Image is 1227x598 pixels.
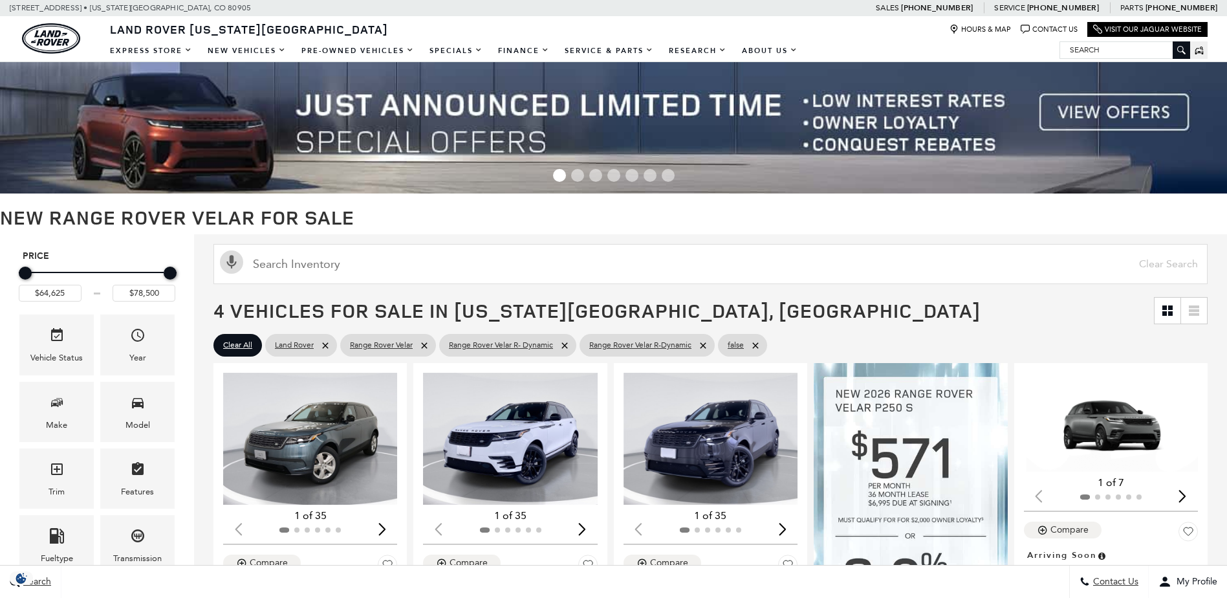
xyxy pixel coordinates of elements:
span: Go to slide 1 [553,169,566,182]
input: Minimum [19,285,81,302]
div: 1 of 35 [624,509,798,523]
img: 2025 Land Rover Range Rover Velar Dynamic SE 1 [624,373,799,505]
div: MakeMake [19,382,94,442]
span: Sales [876,3,899,12]
span: Go to slide 7 [662,169,675,182]
span: Range Rover Velar R-Dynamic [589,337,691,353]
img: 2026 LAND ROVER Range Rover Velar Dynamic SE 400PS 1 [1024,373,1200,472]
div: VehicleVehicle Status [19,315,94,375]
div: Price [19,262,175,302]
div: 1 / 2 [1024,373,1200,472]
div: 1 / 2 [624,373,799,505]
div: Model [125,418,150,432]
span: Land Rover [US_STATE][GEOGRAPHIC_DATA] [110,21,388,37]
span: 4 Vehicles for Sale in [US_STATE][GEOGRAPHIC_DATA], [GEOGRAPHIC_DATA] [213,297,981,324]
div: Year [129,351,146,365]
div: 1 of 35 [223,509,397,523]
span: Year [130,324,146,351]
div: Maximum Price [164,267,177,280]
img: Opt-Out Icon [6,571,36,585]
div: Next slide [574,515,591,543]
span: Range Rover Velar R- Dynamic [449,337,553,353]
span: false [728,337,744,353]
img: Land Rover [22,23,80,54]
span: Fueltype [49,525,65,551]
div: 1 of 35 [423,509,597,523]
span: Make [49,392,65,418]
div: TransmissionTransmission [100,515,175,575]
button: Save Vehicle [1178,522,1198,546]
span: Model [130,392,146,418]
div: YearYear [100,315,175,375]
span: Clear All [223,337,252,353]
span: Contact Us [1090,577,1138,588]
span: Vehicle is preparing for delivery to the retailer. MSRP will be finalized when the vehicle arrive... [1096,548,1107,562]
a: [PHONE_NUMBER] [901,3,973,13]
button: Save Vehicle [778,555,798,579]
span: Go to slide 2 [571,169,584,182]
span: Trim [49,458,65,485]
a: Service & Parts [557,39,661,62]
div: TrimTrim [19,448,94,509]
button: Compare Vehicle [423,555,501,571]
span: Features [130,458,146,485]
svg: Click to toggle on voice search [220,250,243,274]
div: Vehicle Status [30,351,83,365]
a: Research [661,39,734,62]
input: Search [1060,42,1189,58]
a: [PHONE_NUMBER] [1027,3,1099,13]
img: 2025 Land Rover Range Rover Velar Dynamic SE 1 [423,373,599,505]
span: Transmission [130,525,146,551]
h5: Price [23,250,171,262]
span: Service [994,3,1025,12]
a: Specials [422,39,490,62]
div: FueltypeFueltype [19,515,94,575]
div: Next slide [373,515,391,543]
span: Vehicle [49,324,65,351]
input: Search Inventory [213,244,1208,284]
a: Finance [490,39,557,62]
div: 1 / 2 [423,373,599,505]
div: Minimum Price [19,267,32,280]
span: Go to slide 6 [644,169,657,182]
input: Maximum [113,285,175,302]
a: land-rover [22,23,80,54]
a: Pre-Owned Vehicles [294,39,422,62]
div: Trim [49,485,65,499]
div: Make [46,418,67,432]
a: EXPRESS STORE [102,39,200,62]
div: Compare [450,557,488,569]
a: [PHONE_NUMBER] [1146,3,1217,13]
div: Compare [250,557,288,569]
div: Next slide [774,515,791,543]
a: New Vehicles [200,39,294,62]
nav: Main Navigation [102,39,805,62]
div: Transmission [113,551,162,566]
button: Compare Vehicle [1024,522,1102,538]
span: Go to slide 4 [607,169,620,182]
div: Next slide [1174,482,1191,510]
button: Compare Vehicle [223,555,301,571]
span: My Profile [1171,577,1217,588]
div: FeaturesFeatures [100,448,175,509]
div: Fueltype [41,551,73,566]
span: Go to slide 5 [625,169,638,182]
a: Contact Us [1021,25,1078,34]
div: 1 / 2 [223,373,399,505]
button: Save Vehicle [378,555,397,579]
div: Compare [1050,524,1089,536]
div: 1 of 7 [1024,476,1198,490]
button: Compare Vehicle [624,555,701,571]
a: [STREET_ADDRESS] • [US_STATE][GEOGRAPHIC_DATA], CO 80905 [10,3,251,12]
span: Parts [1120,3,1144,12]
button: Open user profile menu [1149,566,1227,598]
section: Click to Open Cookie Consent Modal [6,571,36,585]
span: Land Rover [275,337,314,353]
a: About Us [734,39,805,62]
a: Visit Our Jaguar Website [1093,25,1202,34]
a: Hours & Map [950,25,1011,34]
img: 2026 Land Rover Range Rover Velar S 1 [223,373,399,505]
span: Range Rover Velar [350,337,413,353]
div: Features [121,485,154,499]
div: ModelModel [100,382,175,442]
